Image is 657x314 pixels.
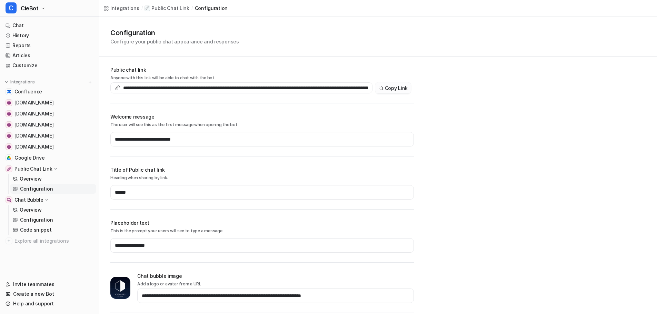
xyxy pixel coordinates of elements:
img: Confluence [7,90,11,94]
a: cieblink.com[DOMAIN_NAME] [3,109,96,119]
a: Public Chat Link [145,5,189,12]
img: app.cieblink.com [7,123,11,127]
span: [DOMAIN_NAME] [14,121,53,128]
a: Configuration [10,184,96,194]
p: Overview [20,175,42,182]
span: [DOMAIN_NAME] [14,132,53,139]
a: Customize [3,61,96,70]
a: configuration [195,4,228,12]
p: Configuration [20,185,53,192]
a: Code snippet [10,225,96,235]
a: cienapps.com[DOMAIN_NAME] [3,98,96,108]
p: Integrations [10,79,35,85]
p: Code snippet [20,226,52,233]
p: Anyone with this link will be able to chat with the bot. [110,75,414,81]
p: Configuration [20,216,53,223]
h2: Chat bubble image [137,272,414,280]
a: Help and support [3,299,96,308]
img: explore all integrations [6,237,12,244]
span: / [191,5,193,11]
a: Overview [10,174,96,184]
a: Configuration [10,215,96,225]
a: Explore all integrations [3,236,96,246]
h1: Configuration [110,28,239,38]
h2: Title of Public chat link [110,166,414,173]
a: Overview [10,205,96,215]
a: Create a new Bot [3,289,96,299]
a: Invite teammates [3,280,96,289]
span: CieBot [21,3,39,13]
span: Google Drive [14,154,45,161]
span: [DOMAIN_NAME] [14,143,53,150]
a: Reports [3,41,96,50]
a: ciemetric.com[DOMAIN_NAME] [3,131,96,141]
span: C [6,2,17,13]
p: This is the prompt your users will see to type a message [110,228,414,234]
a: software.ciemetric.com[DOMAIN_NAME] [3,142,96,152]
h2: Placeholder text [110,219,414,226]
img: ciemetric.com [7,134,11,138]
img: cienapps.com [7,101,11,105]
h2: Public chat link [110,66,414,73]
img: Google Drive [7,156,11,160]
span: / [141,5,143,11]
p: Public Chat Link [151,5,189,12]
p: The user will see this as the first message when opening the bot. [110,122,414,128]
h2: Welcome message [110,113,414,120]
span: Confluence [14,88,42,95]
a: Google DriveGoogle Drive [3,153,96,163]
img: expand menu [4,80,9,84]
img: software.ciemetric.com [7,145,11,149]
button: Copy Link [375,82,411,93]
p: Add a logo or avatar from a URL [137,281,414,287]
img: chat [110,277,130,299]
a: Chat [3,21,96,30]
a: app.cieblink.com[DOMAIN_NAME] [3,120,96,130]
img: Chat Bubble [7,198,11,202]
a: Integrations [103,4,139,12]
button: Integrations [3,79,37,85]
a: History [3,31,96,40]
p: Overview [20,206,42,213]
span: [DOMAIN_NAME] [14,110,53,117]
p: Configure your public chat appearance and responses [110,38,239,45]
span: [DOMAIN_NAME] [14,99,53,106]
div: Integrations [110,4,139,12]
p: Public Chat Link [14,165,52,172]
img: cieblink.com [7,112,11,116]
a: Articles [3,51,96,60]
img: menu_add.svg [88,80,92,84]
img: Public Chat Link [7,167,11,171]
p: Heading when sharing by link. [110,175,414,181]
span: Explore all integrations [14,235,93,246]
a: ConfluenceConfluence [3,87,96,97]
p: Chat Bubble [14,196,43,203]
